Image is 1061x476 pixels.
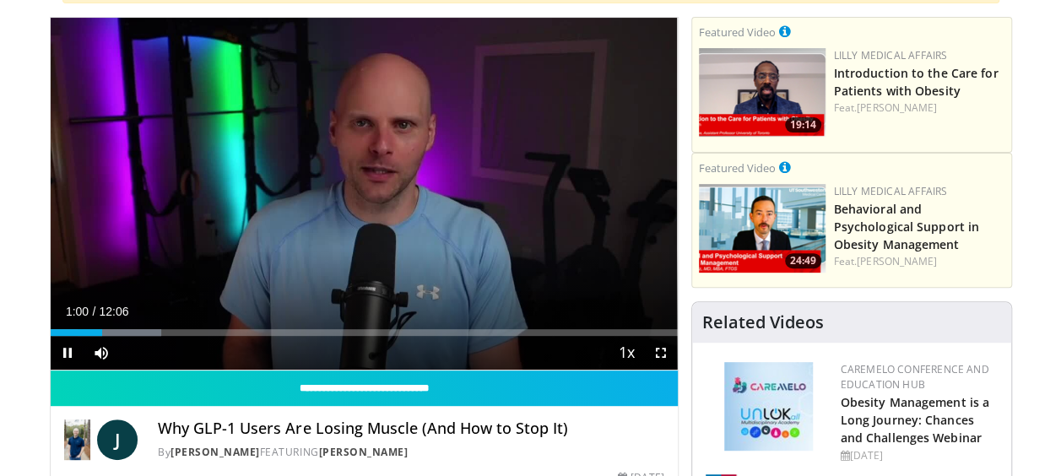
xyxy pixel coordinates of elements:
[97,419,138,460] a: J
[64,419,91,460] img: Dr. Jordan Rennicke
[834,65,999,99] a: Introduction to the Care for Patients with Obesity
[99,305,128,318] span: 12:06
[699,24,776,40] small: Featured Video
[834,184,948,198] a: Lilly Medical Affairs
[699,160,776,176] small: Featured Video
[841,448,998,463] div: [DATE]
[699,184,826,273] img: ba3304f6-7838-4e41-9c0f-2e31ebde6754.png.150x105_q85_crop-smart_upscale.png
[644,336,678,370] button: Fullscreen
[834,201,979,252] a: Behavioral and Psychological Support in Obesity Management
[834,100,1004,116] div: Feat.
[158,445,663,460] div: By FEATURING
[857,254,937,268] a: [PERSON_NAME]
[785,253,821,268] span: 24:49
[84,336,118,370] button: Mute
[158,419,663,438] h4: Why GLP-1 Users Are Losing Muscle (And How to Stop It)
[318,445,408,459] a: [PERSON_NAME]
[51,336,84,370] button: Pause
[841,362,989,392] a: CaReMeLO Conference and Education Hub
[834,254,1004,269] div: Feat.
[834,48,948,62] a: Lilly Medical Affairs
[51,18,678,371] video-js: Video Player
[724,362,813,451] img: 45df64a9-a6de-482c-8a90-ada250f7980c.png.150x105_q85_autocrop_double_scale_upscale_version-0.2.jpg
[610,336,644,370] button: Playback Rate
[699,48,826,137] img: acc2e291-ced4-4dd5-b17b-d06994da28f3.png.150x105_q85_crop-smart_upscale.png
[857,100,937,115] a: [PERSON_NAME]
[841,394,989,446] a: Obesity Management is a Long Journey: Chances and Challenges Webinar
[699,184,826,273] a: 24:49
[785,117,821,133] span: 19:14
[699,48,826,137] a: 19:14
[66,305,89,318] span: 1:00
[171,445,260,459] a: [PERSON_NAME]
[51,329,678,336] div: Progress Bar
[93,305,96,318] span: /
[702,312,824,333] h4: Related Videos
